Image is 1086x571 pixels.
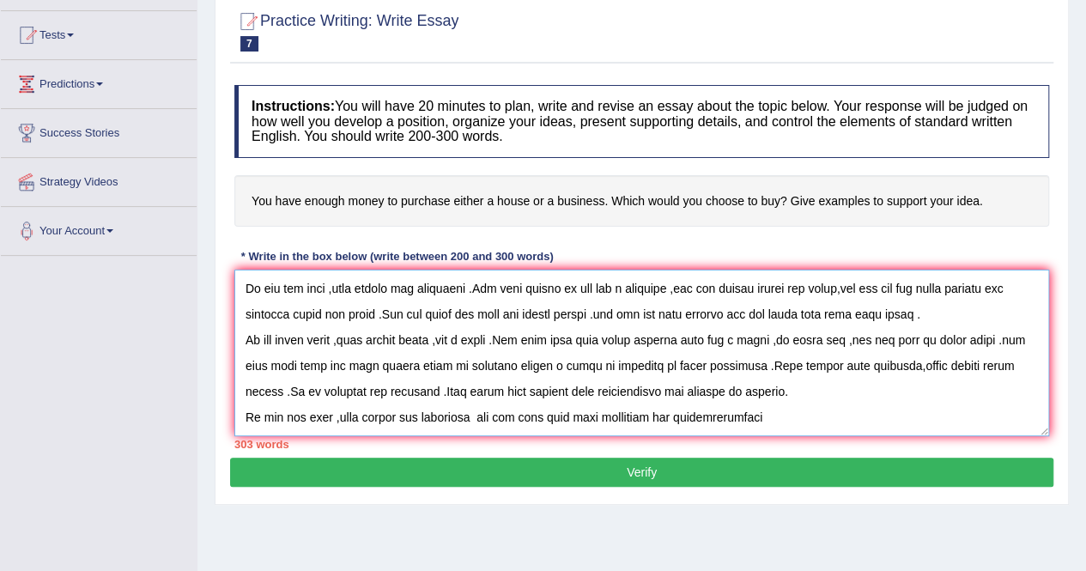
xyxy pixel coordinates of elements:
[234,248,560,264] div: * Write in the box below (write between 200 and 300 words)
[230,458,1053,487] button: Verify
[1,60,197,103] a: Predictions
[1,158,197,201] a: Strategy Videos
[1,11,197,54] a: Tests
[234,175,1049,228] h4: You have enough money to purchase either a house or a business. Which would you choose to buy? Gi...
[234,85,1049,158] h4: You will have 20 minutes to plan, write and revise an essay about the topic below. Your response ...
[252,99,335,113] b: Instructions:
[234,9,458,52] h2: Practice Writing: Write Essay
[234,436,1049,453] div: 303 words
[1,207,197,250] a: Your Account
[240,36,258,52] span: 7
[1,109,197,152] a: Success Stories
